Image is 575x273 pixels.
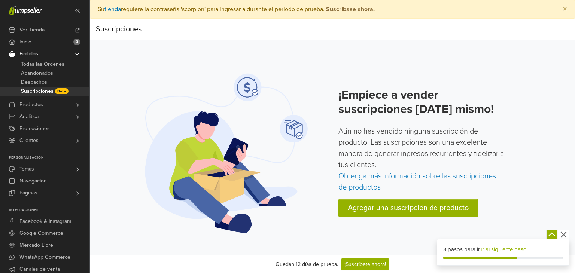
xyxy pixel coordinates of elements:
[443,245,563,254] div: 3 pasos para ir.
[104,6,121,13] a: tienda
[481,246,528,253] a: Ir al siguiente paso.
[19,48,38,60] span: Pedidos
[9,156,89,160] p: Personalización
[563,4,567,15] span: ×
[341,258,389,270] a: ¡Suscríbete ahora!
[338,199,478,217] a: Agregar una suscripción de producto
[19,123,50,135] span: Promociones
[276,260,338,268] div: Quedan 12 días de prueba.
[326,6,375,13] strong: Suscríbase ahora.
[19,175,47,187] span: Navegacion
[19,227,63,239] span: Google Commerce
[338,126,504,193] p: Aún no has vendido ninguna suscripción de producto. Las suscripciones son una excelente manera de...
[19,36,31,48] span: Inicio
[19,99,43,111] span: Productos
[19,163,34,175] span: Temas
[555,0,575,18] button: Close
[9,208,89,212] p: Integraciones
[325,6,375,13] a: Suscríbase ahora.
[137,67,314,237] img: Suscripción de productos
[21,60,64,69] span: Todas las Órdenes
[338,88,504,117] h2: ¡Empiece a vender suscripciones [DATE] mismo!
[21,69,53,78] span: Abandonados
[19,24,45,36] span: Ver Tienda
[19,111,39,123] span: Analítica
[73,39,80,45] span: 3
[19,239,53,251] span: Mercado Libre
[19,135,39,147] span: Clientes
[21,87,54,96] span: Suscripciones
[55,88,69,94] span: Beta
[19,215,71,227] span: Facebook & Instagram
[21,78,47,87] span: Despachos
[19,187,37,199] span: Páginas
[19,251,70,263] span: WhatsApp Commerce
[338,172,496,192] a: Obtenga más información sobre las suscripciones de productos
[96,22,142,37] div: Suscripciones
